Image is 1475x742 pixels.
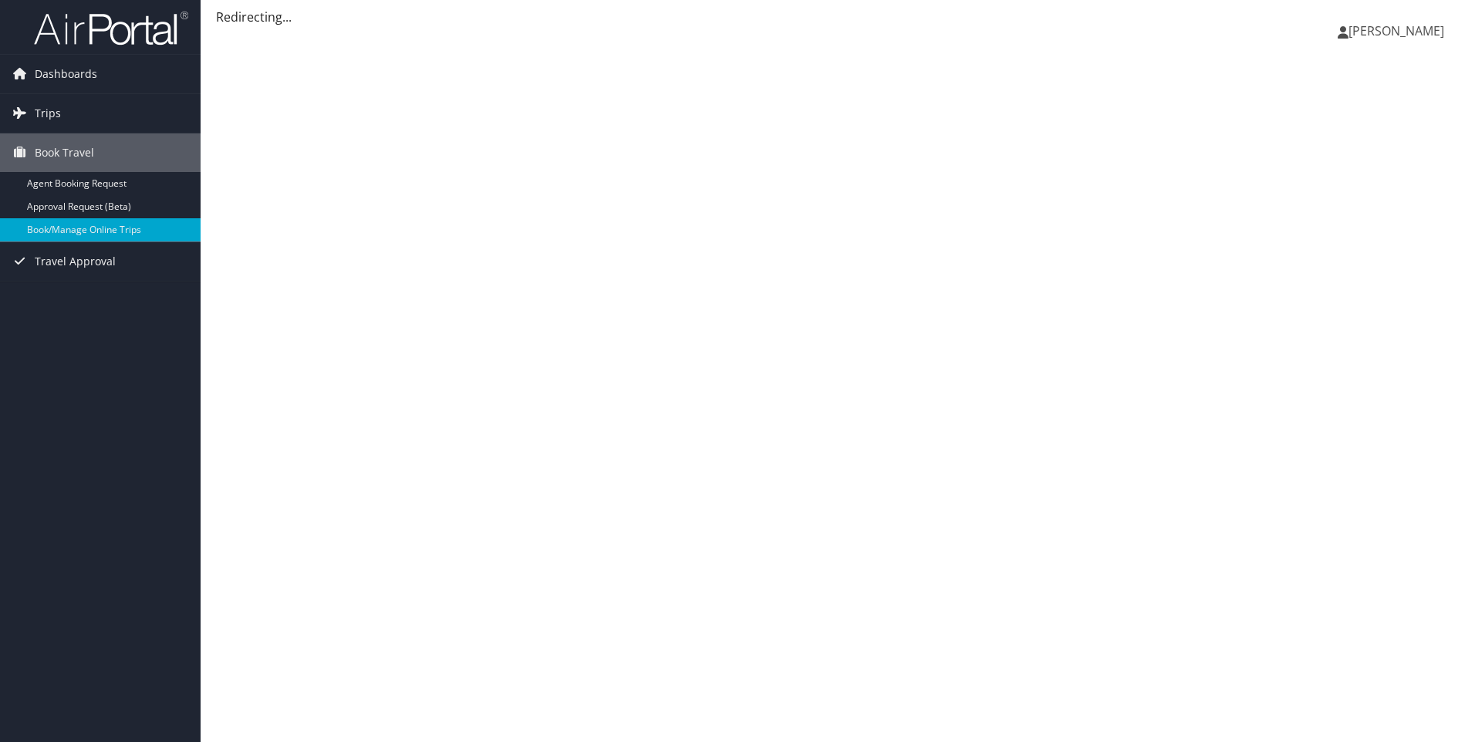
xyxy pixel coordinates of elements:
[34,10,188,46] img: airportal-logo.png
[1348,22,1444,39] span: [PERSON_NAME]
[35,55,97,93] span: Dashboards
[35,133,94,172] span: Book Travel
[1338,8,1460,54] a: [PERSON_NAME]
[35,242,116,281] span: Travel Approval
[35,94,61,133] span: Trips
[216,8,1460,26] div: Redirecting...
